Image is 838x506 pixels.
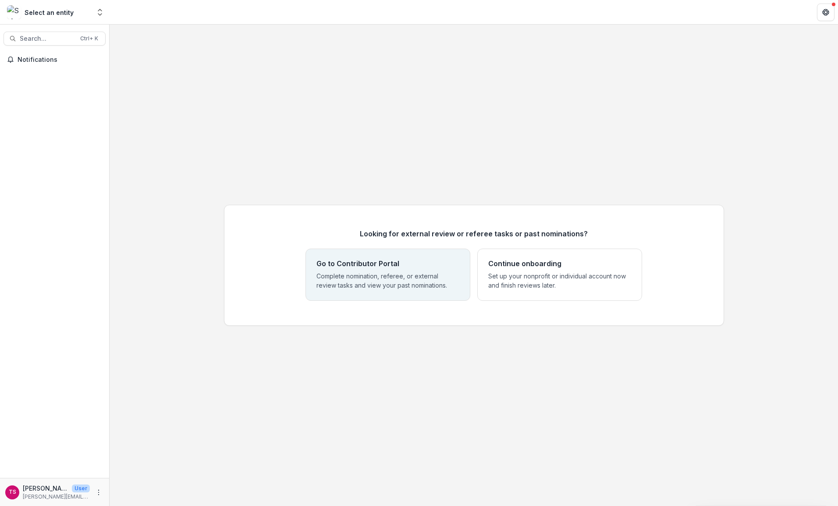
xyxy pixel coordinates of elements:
img: Select an entity [7,5,21,19]
div: Go to Contributor PortalComplete nomination, referee, or external review tasks and view your past... [305,249,470,301]
p: User [72,485,90,492]
button: Get Help [817,4,834,21]
p: [PERSON_NAME] [23,484,68,493]
h3: Looking for external review or referee tasks or past nominations? [360,230,588,238]
button: Search... [4,32,106,46]
p: Set up your nonprofit or individual account now and finish reviews later. [488,271,631,290]
button: Notifications [4,53,106,67]
p: Complete nomination, referee, or external review tasks and view your past nominations. [316,271,459,290]
div: Continue onboardingSet up your nonprofit or individual account now and finish reviews later. [477,249,642,301]
div: Tommy Seaman [9,489,16,495]
button: Open entity switcher [94,4,106,21]
span: Search... [20,35,75,43]
h4: Continue onboarding [488,260,561,268]
h4: Go to Contributor Portal [316,260,399,268]
button: More [93,487,104,498]
div: Select an entity [25,8,74,17]
div: Ctrl + K [78,34,100,43]
span: Notifications [18,56,102,64]
p: [PERSON_NAME][EMAIL_ADDRESS][PERSON_NAME][DOMAIN_NAME] [23,493,90,501]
